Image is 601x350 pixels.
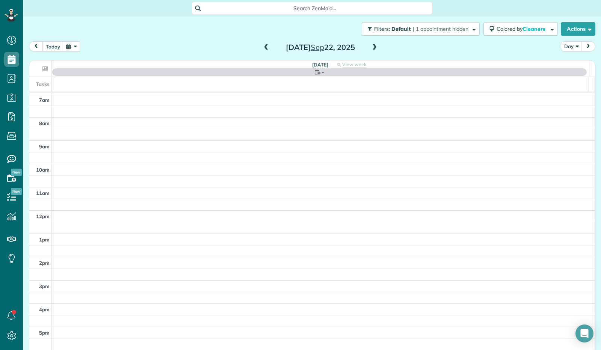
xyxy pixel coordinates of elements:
[311,42,324,52] span: Sep
[39,260,50,266] span: 2pm
[39,143,50,149] span: 9am
[11,169,22,176] span: New
[561,22,595,36] button: Actions
[39,306,50,312] span: 4pm
[497,26,548,32] span: Colored by
[483,22,558,36] button: Colored byCleaners
[39,97,50,103] span: 7am
[362,22,480,36] button: Filters: Default | 1 appointment hidden
[342,62,366,68] span: View week
[39,120,50,126] span: 8am
[39,330,50,336] span: 5pm
[581,41,595,51] button: next
[391,26,411,32] span: Default
[413,26,468,32] span: | 1 appointment hidden
[561,41,582,51] button: Day
[39,237,50,243] span: 1pm
[522,26,547,32] span: Cleaners
[36,213,50,219] span: 12pm
[29,41,43,51] button: prev
[36,81,50,87] span: Tasks
[374,26,390,32] span: Filters:
[36,167,50,173] span: 10am
[36,190,50,196] span: 11am
[42,41,63,51] button: today
[358,22,480,36] a: Filters: Default | 1 appointment hidden
[273,43,367,51] h2: [DATE] 22, 2025
[39,283,50,289] span: 3pm
[312,62,328,68] span: [DATE]
[322,68,324,76] span: -
[575,324,593,342] div: Open Intercom Messenger
[11,188,22,195] span: New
